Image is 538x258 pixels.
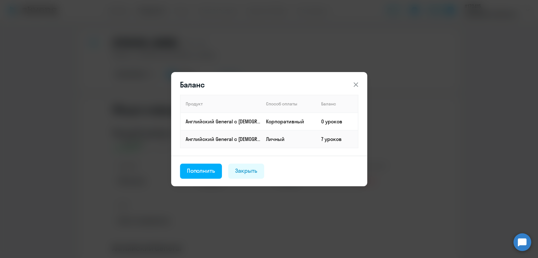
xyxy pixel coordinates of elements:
[186,118,261,125] p: Английский General с [DEMOGRAPHIC_DATA] преподавателем
[171,80,367,90] header: Баланс
[186,136,261,143] p: Английский General с [DEMOGRAPHIC_DATA] преподавателем
[316,130,358,148] td: 7 уроков
[261,113,316,130] td: Корпоративный
[180,95,261,113] th: Продукт
[187,167,215,175] div: Пополнить
[261,130,316,148] td: Личный
[316,95,358,113] th: Баланс
[228,164,264,179] button: Закрыть
[235,167,257,175] div: Закрыть
[316,113,358,130] td: 0 уроков
[180,164,222,179] button: Пополнить
[261,95,316,113] th: Способ оплаты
